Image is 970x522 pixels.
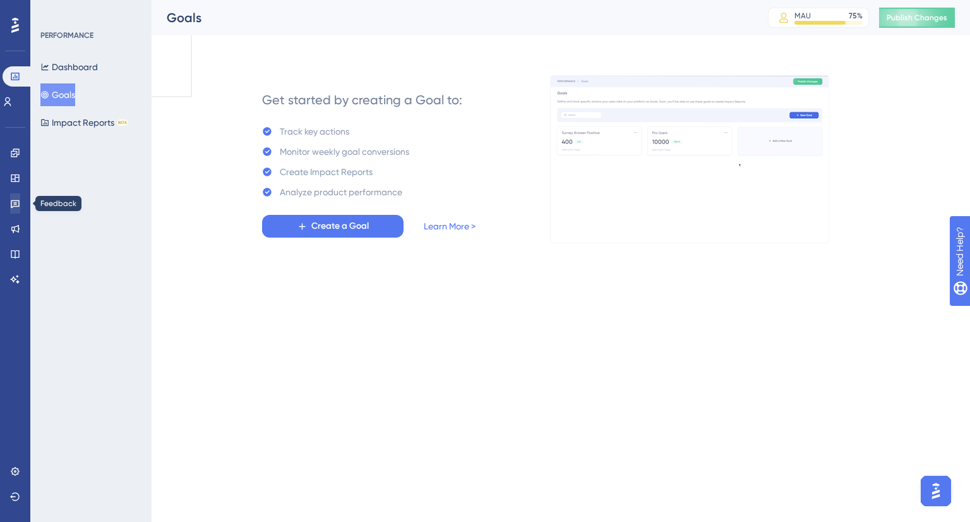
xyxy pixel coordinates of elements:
[917,472,955,510] iframe: UserGuiding AI Assistant Launcher
[280,144,409,159] div: Monitor weekly goal conversions
[280,164,373,179] div: Create Impact Reports
[40,56,98,78] button: Dashboard
[550,75,829,243] img: 4ba7ac607e596fd2f9ec34f7978dce69.gif
[30,3,79,18] span: Need Help?
[167,9,736,27] div: Goals
[849,11,863,21] div: 75 %
[280,185,402,200] div: Analyze product performance
[424,219,476,234] a: Learn More >
[311,219,369,234] span: Create a Goal
[262,215,404,238] button: Create a Goal
[262,91,462,109] div: Get started by creating a Goal to:
[40,83,75,106] button: Goals
[280,124,349,139] div: Track key actions
[40,30,93,40] div: PERFORMANCE
[40,111,128,134] button: Impact ReportsBETA
[887,13,947,23] span: Publish Changes
[879,8,955,28] button: Publish Changes
[794,11,811,21] div: MAU
[117,119,128,126] div: BETA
